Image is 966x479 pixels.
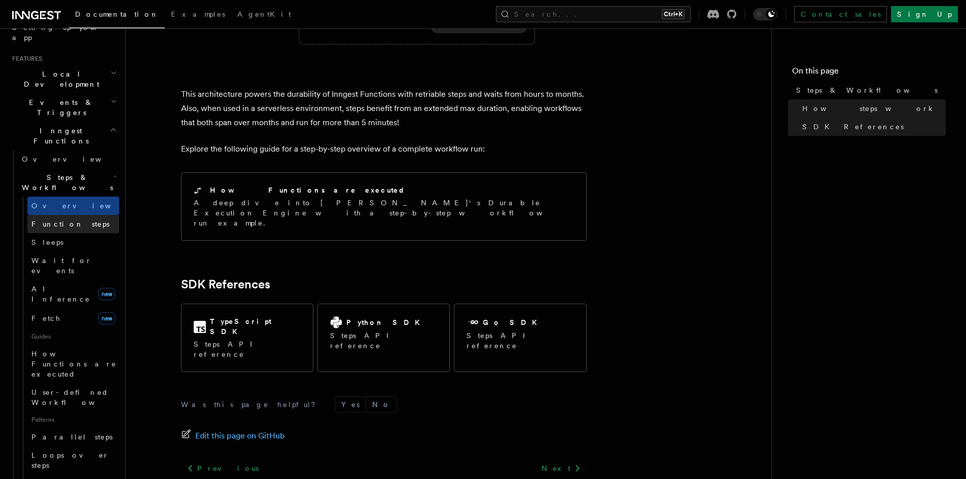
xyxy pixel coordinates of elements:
[22,155,126,163] span: Overview
[8,97,111,118] span: Events & Triggers
[31,256,92,275] span: Wait for events
[8,69,111,89] span: Local Development
[8,126,110,146] span: Inngest Functions
[69,3,165,28] a: Documentation
[27,383,119,412] a: User-defined Workflows
[181,277,270,291] a: SDK References
[27,446,119,474] a: Loops over steps
[171,10,225,18] span: Examples
[335,397,366,412] button: Yes
[18,150,119,168] a: Overview
[181,87,587,130] p: This architecture powers the durability of Inngest Functions with retriable steps and waits from ...
[27,251,119,280] a: Wait for events
[796,85,938,95] span: Steps & Workflows
[8,55,42,63] span: Features
[27,280,119,308] a: AI Inferencenew
[27,215,119,233] a: Function steps
[75,10,159,18] span: Documentation
[31,388,123,407] span: User-defined Workflows
[31,285,90,303] span: AI Inference
[346,317,426,327] h2: Python SDK
[535,459,587,477] a: Next
[496,6,691,22] button: Search...Ctrl+K
[31,202,136,210] span: Overview
[802,122,904,132] span: SDK References
[98,312,115,324] span: new
[27,328,119,345] span: Guides
[27,197,119,215] a: Overview
[330,330,437,351] p: Steps API reference
[210,185,406,195] h2: How Functions are executed
[18,172,113,193] span: Steps & Workflows
[798,99,946,118] a: How steps work
[891,6,958,22] a: Sign Up
[27,233,119,251] a: Sleeps
[802,103,936,114] span: How steps work
[31,350,117,378] span: How Functions are executed
[194,339,301,359] p: Steps API reference
[31,451,109,469] span: Loops over steps
[8,18,119,47] a: Setting up your app
[181,172,587,241] a: How Functions are executedA deep dive into [PERSON_NAME]'s Durable Execution Engine with a step-b...
[181,429,285,443] a: Edit this page on GitHub
[454,304,586,372] a: Go SDKSteps API reference
[31,220,110,228] span: Function steps
[792,65,946,81] h4: On this page
[181,459,265,477] a: Previous
[18,168,119,197] button: Steps & Workflows
[181,399,323,410] p: Was this page helpful?
[165,3,231,27] a: Examples
[98,288,115,300] span: new
[317,304,450,372] a: Python SDKSteps API reference
[237,10,291,18] span: AgentKit
[181,142,587,156] p: Explore the following guide for a step-by-step overview of a complete workflow run:
[27,308,119,328] a: Fetchnew
[195,429,285,443] span: Edit this page on GitHub
[27,428,119,446] a: Parallel steps
[210,316,301,337] h2: TypeScript SDK
[181,304,313,372] a: TypeScript SDKSteps API reference
[792,81,946,99] a: Steps & Workflows
[31,433,113,441] span: Parallel steps
[8,93,119,122] button: Events & Triggers
[31,314,61,322] span: Fetch
[753,8,777,20] button: Toggle dark mode
[8,65,119,93] button: Local Development
[467,330,574,351] p: Steps API reference
[794,6,887,22] a: Contact sales
[662,9,685,19] kbd: Ctrl+K
[798,118,946,136] a: SDK References
[27,345,119,383] a: How Functions are executed
[27,412,119,428] span: Patterns
[231,3,297,27] a: AgentKit
[483,317,543,327] h2: Go SDK
[194,198,574,228] p: A deep dive into [PERSON_NAME]'s Durable Execution Engine with a step-by-step workflow run example.
[366,397,397,412] button: No
[31,238,63,246] span: Sleeps
[8,122,119,150] button: Inngest Functions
